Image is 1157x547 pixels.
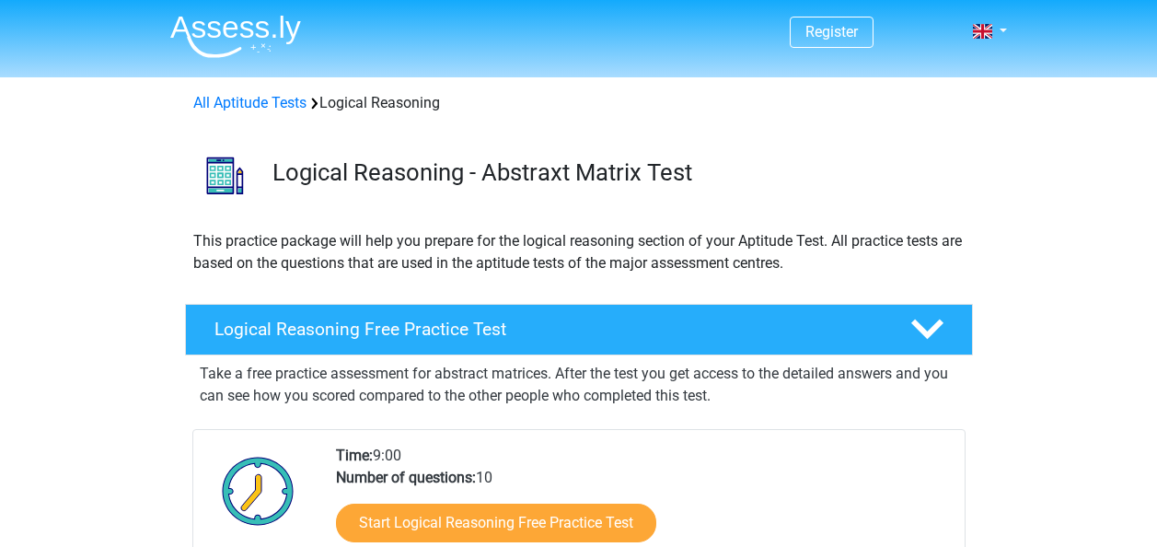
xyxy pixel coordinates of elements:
p: Take a free practice assessment for abstract matrices. After the test you get access to the detai... [200,363,958,407]
b: Time: [336,447,373,464]
b: Number of questions: [336,469,476,486]
h4: Logical Reasoning Free Practice Test [214,319,881,340]
img: logical reasoning [186,136,264,215]
div: Logical Reasoning [186,92,972,114]
a: Logical Reasoning Free Practice Test [178,304,980,355]
h3: Logical Reasoning - Abstraxt Matrix Test [272,158,958,187]
p: This practice package will help you prepare for the logical reasoning section of your Aptitude Te... [193,230,965,274]
img: Assessly [170,15,301,58]
a: Start Logical Reasoning Free Practice Test [336,504,656,542]
img: Clock [212,445,305,537]
a: All Aptitude Tests [193,94,307,111]
a: Register [805,23,858,41]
